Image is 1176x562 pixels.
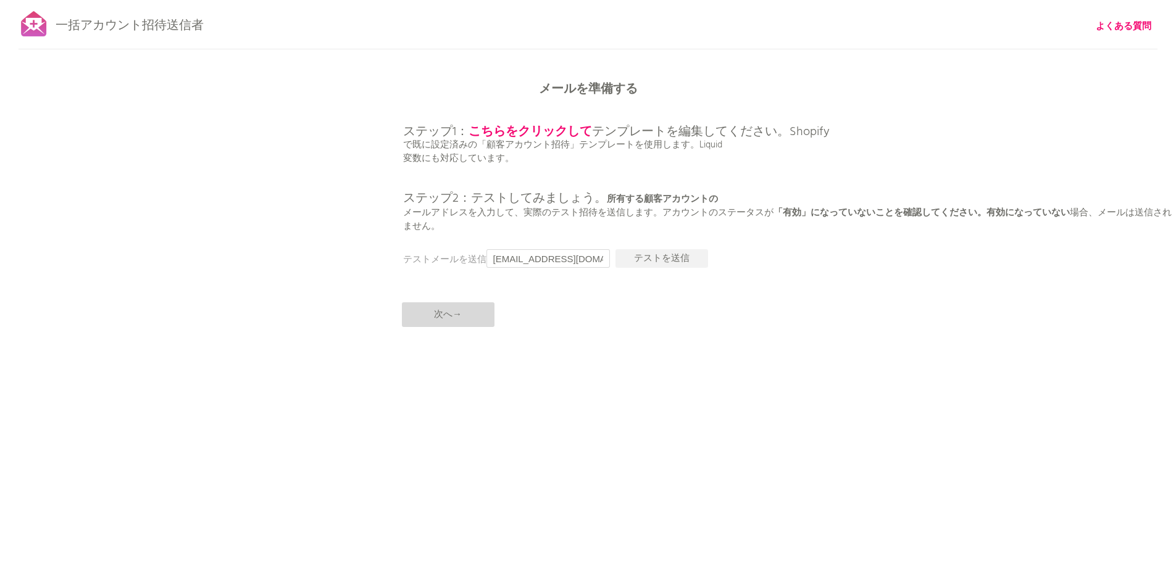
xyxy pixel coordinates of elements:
font: アカウントのステータスが [662,205,774,220]
font: 、実際のテスト招待を送信します。 [514,205,662,220]
font: テストメールを送信する [403,252,505,267]
a: こちらをクリックして [469,122,592,142]
font: メールを準備する [539,80,638,99]
font: 次へ→ [434,307,462,322]
font: 変数にも対応しています。 [403,151,514,166]
font: ステップ2：テストしてみましょう。 [403,189,607,209]
a: よくある質問 [1096,20,1151,33]
font: テンプレートを編集してください。Shopify [592,122,830,142]
font: 場合、メールは送信されません。 [403,205,1172,234]
font: 「有効」になっていないことを確認してください。有効になっていない [774,205,1070,220]
font: メールアドレスを入力して [403,205,514,220]
font: よくある質問 [1096,19,1151,34]
font: で既に設定済みの「顧客アカウント招待」テンプレートを使用します。Liquid [403,138,722,152]
font: 所有する顧客アカウントの [607,192,718,207]
font: テストを送信 [634,251,690,266]
font: 一括アカウント招待送信者 [56,16,204,36]
font: ステップ1： [403,122,469,142]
